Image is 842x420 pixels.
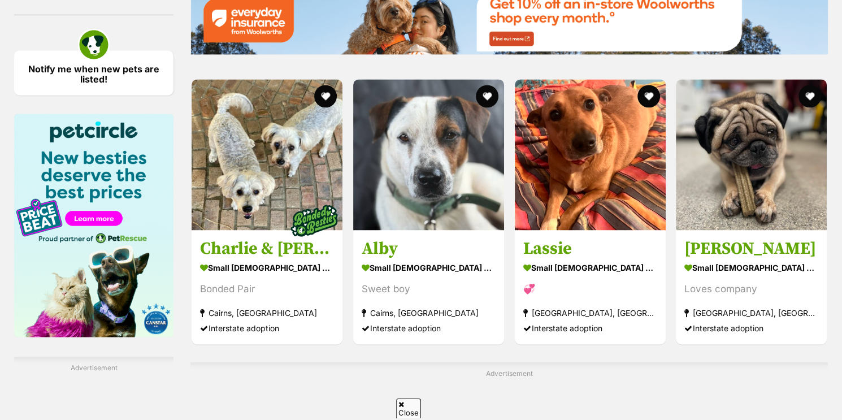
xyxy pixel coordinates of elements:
[676,79,827,230] img: Sir Slug - Pug Dog
[684,259,818,276] strong: small [DEMOGRAPHIC_DATA] Dog
[396,399,421,418] span: Close
[200,321,334,336] div: Interstate adoption
[515,230,666,344] a: Lassie small [DEMOGRAPHIC_DATA] Dog 💞 [GEOGRAPHIC_DATA], [GEOGRAPHIC_DATA] Interstate adoption
[523,321,657,336] div: Interstate adoption
[192,230,342,344] a: Charlie & [PERSON_NAME] small [DEMOGRAPHIC_DATA] Dog Bonded Pair Cairns, [GEOGRAPHIC_DATA] Inters...
[362,321,496,336] div: Interstate adoption
[523,282,657,297] div: 💞
[200,259,334,276] strong: small [DEMOGRAPHIC_DATA] Dog
[200,305,334,321] strong: Cairns, [GEOGRAPHIC_DATA]
[314,85,337,107] button: favourite
[798,85,821,107] button: favourite
[684,321,818,336] div: Interstate adoption
[684,282,818,297] div: Loves company
[684,238,818,259] h3: [PERSON_NAME]
[200,282,334,297] div: Bonded Pair
[362,282,496,297] div: Sweet boy
[362,305,496,321] strong: Cairns, [GEOGRAPHIC_DATA]
[192,79,342,230] img: Charlie & Isa - Maltese Dog
[362,259,496,276] strong: small [DEMOGRAPHIC_DATA] Dog
[353,230,504,344] a: Alby small [DEMOGRAPHIC_DATA] Dog Sweet boy Cairns, [GEOGRAPHIC_DATA] Interstate adoption
[353,79,504,230] img: Alby - Jack Russell Terrier Dog
[14,50,173,95] a: Notify me when new pets are listed!
[515,79,666,230] img: Lassie - Mixed Dog
[286,192,342,249] img: bonded besties
[637,85,659,107] button: favourite
[14,114,173,337] img: Pet Circle promo banner
[523,305,657,321] strong: [GEOGRAPHIC_DATA], [GEOGRAPHIC_DATA]
[362,238,496,259] h3: Alby
[476,85,498,107] button: favourite
[523,238,657,259] h3: Lassie
[684,305,818,321] strong: [GEOGRAPHIC_DATA], [GEOGRAPHIC_DATA]
[523,259,657,276] strong: small [DEMOGRAPHIC_DATA] Dog
[200,238,334,259] h3: Charlie & [PERSON_NAME]
[676,230,827,344] a: [PERSON_NAME] small [DEMOGRAPHIC_DATA] Dog Loves company [GEOGRAPHIC_DATA], [GEOGRAPHIC_DATA] Int...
